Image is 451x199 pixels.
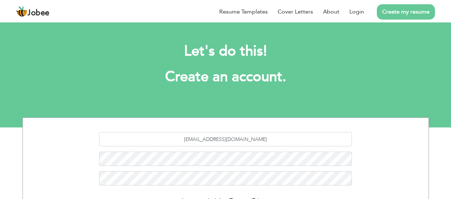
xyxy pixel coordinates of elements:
h2: Let's do this! [33,42,418,61]
a: About [323,7,339,16]
a: Jobee [16,6,50,17]
h1: Create an account. [33,68,418,86]
input: Email [99,132,352,146]
a: Cover Letters [278,7,313,16]
span: Jobee [27,9,50,17]
a: Create my resume [377,4,435,20]
img: jobee.io [16,6,27,17]
a: Resume Templates [219,7,268,16]
a: Login [349,7,364,16]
